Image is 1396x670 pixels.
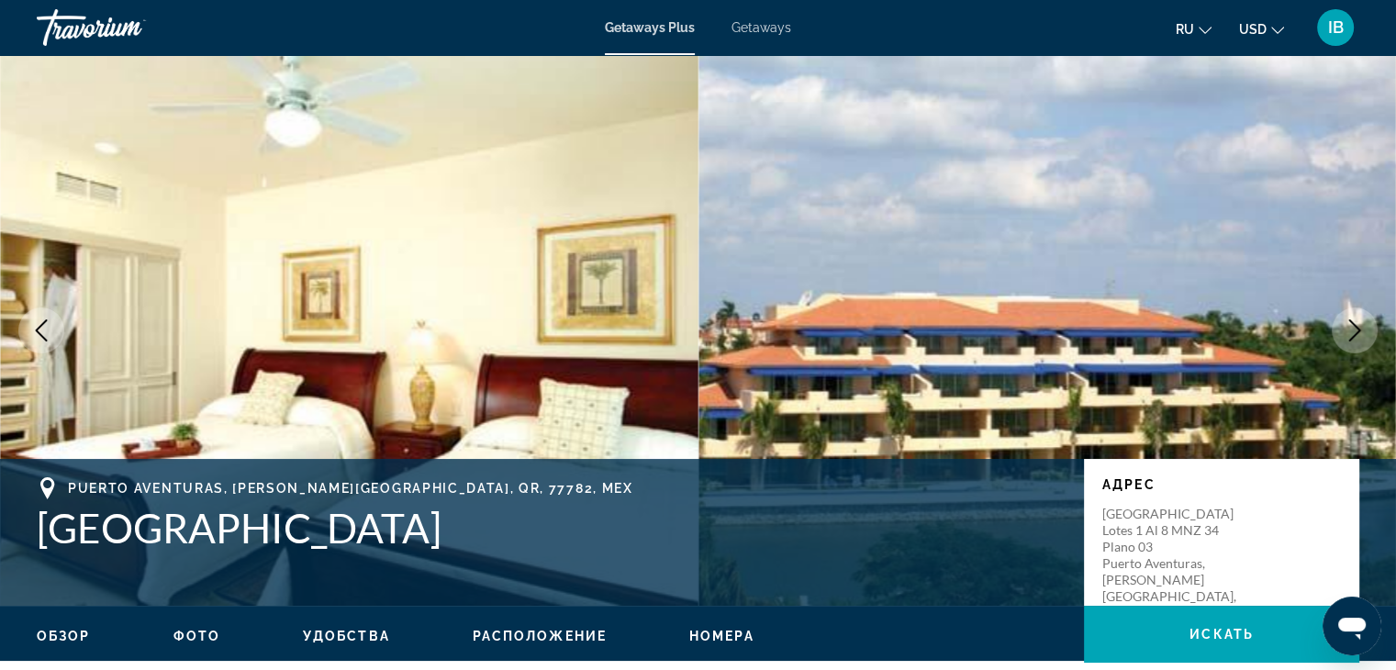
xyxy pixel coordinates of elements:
span: ru [1176,22,1194,37]
a: Getaways Plus [605,20,695,35]
button: Change language [1176,16,1212,42]
button: Расположение [473,628,607,644]
span: Удобства [303,629,390,643]
span: искать [1189,627,1254,642]
span: IB [1328,18,1344,37]
button: Previous image [18,307,64,353]
h1: [GEOGRAPHIC_DATA] [37,504,1066,552]
span: Обзор [37,629,91,643]
span: Расположение [473,629,607,643]
span: USD [1239,22,1267,37]
a: Getaways [732,20,791,35]
button: Номера [689,628,754,644]
button: Next image [1332,307,1378,353]
button: Фото [173,628,220,644]
p: [GEOGRAPHIC_DATA] Lotes 1 al 8 MNZ 34 Plano 03 Puerto Aventuras, [PERSON_NAME][GEOGRAPHIC_DATA], ... [1102,506,1249,621]
a: Travorium [37,4,220,51]
button: Change currency [1239,16,1284,42]
span: Фото [173,629,220,643]
span: Puerto Aventuras, [PERSON_NAME][GEOGRAPHIC_DATA], QR, 77782, MEX [68,481,633,496]
span: Номера [689,629,754,643]
p: Адрес [1102,477,1341,492]
iframe: Button to launch messaging window [1323,597,1381,655]
button: Удобства [303,628,390,644]
button: искать [1084,606,1359,663]
button: User Menu [1312,8,1359,47]
button: Обзор [37,628,91,644]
